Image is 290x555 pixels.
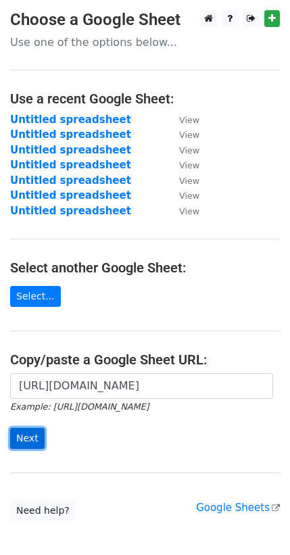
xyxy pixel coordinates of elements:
[166,174,199,187] a: View
[10,286,61,307] a: Select...
[10,114,131,126] a: Untitled spreadsheet
[179,130,199,140] small: View
[10,10,280,30] h3: Choose a Google Sheet
[166,114,199,126] a: View
[10,205,131,217] a: Untitled spreadsheet
[10,428,45,449] input: Next
[10,128,131,141] a: Untitled spreadsheet
[10,260,280,276] h4: Select another Google Sheet:
[10,352,280,368] h4: Copy/paste a Google Sheet URL:
[10,159,131,171] a: Untitled spreadsheet
[10,402,149,412] small: Example: [URL][DOMAIN_NAME]
[10,373,273,399] input: Paste your Google Sheet URL here
[196,502,280,514] a: Google Sheets
[179,176,199,186] small: View
[222,490,290,555] iframe: Chat Widget
[166,144,199,156] a: View
[166,205,199,217] a: View
[179,115,199,125] small: View
[10,91,280,107] h4: Use a recent Google Sheet:
[166,189,199,201] a: View
[10,144,131,156] a: Untitled spreadsheet
[10,174,131,187] a: Untitled spreadsheet
[10,35,280,49] p: Use one of the options below...
[179,160,199,170] small: View
[179,206,199,216] small: View
[179,145,199,155] small: View
[10,500,76,521] a: Need help?
[10,189,131,201] a: Untitled spreadsheet
[166,128,199,141] a: View
[179,191,199,201] small: View
[166,159,199,171] a: View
